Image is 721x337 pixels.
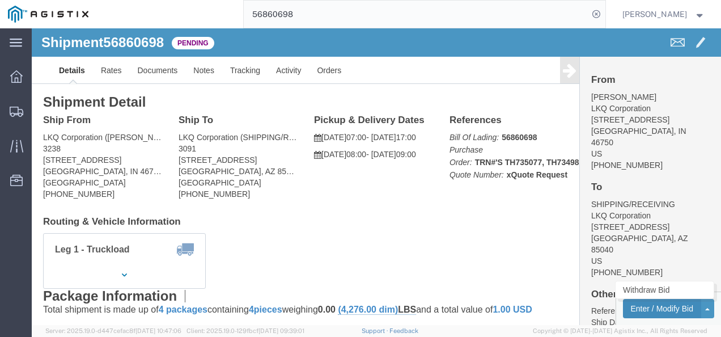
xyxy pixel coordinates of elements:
span: Copyright © [DATE]-[DATE] Agistix Inc., All Rights Reserved [533,326,707,336]
a: Feedback [389,327,418,334]
span: Client: 2025.19.0-129fbcf [186,327,304,334]
input: Search for shipment number, reference number [244,1,588,28]
span: Nathan Seeley [622,8,687,20]
iframe: FS Legacy Container [32,28,721,325]
button: [PERSON_NAME] [622,7,706,21]
a: Support [362,327,390,334]
span: [DATE] 10:47:06 [135,327,181,334]
span: Server: 2025.19.0-d447cefac8f [45,327,181,334]
img: logo [8,6,88,23]
span: [DATE] 09:39:01 [258,327,304,334]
